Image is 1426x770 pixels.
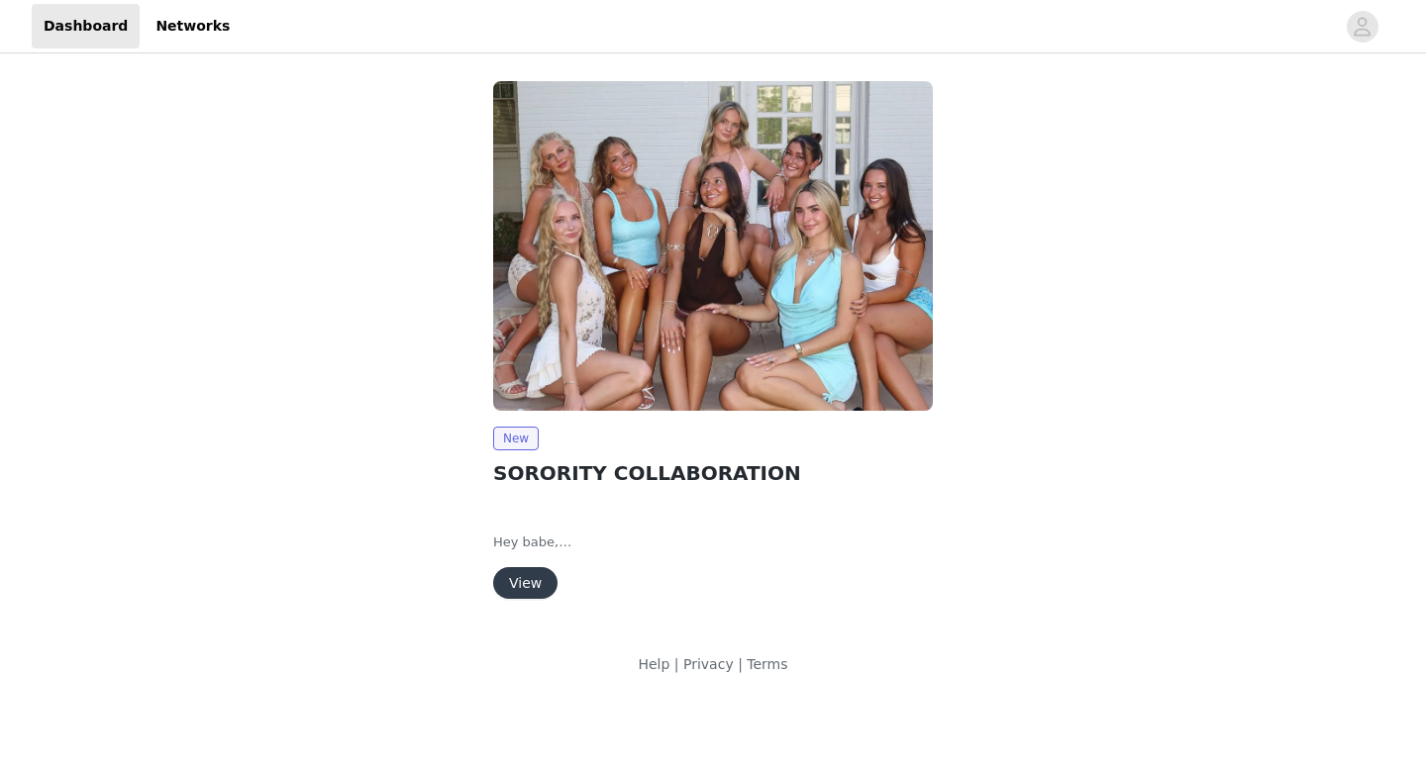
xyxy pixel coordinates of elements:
span: New [493,427,539,450]
div: avatar [1353,11,1372,43]
h2: SORORITY COLLABORATION [493,458,933,488]
p: Hey babe, [493,532,933,552]
button: View [493,567,558,599]
a: Help [638,656,669,672]
a: Privacy [683,656,734,672]
a: View [493,576,558,591]
span: | [738,656,743,672]
img: Edikted [493,81,933,411]
a: Dashboard [32,4,140,48]
span: | [674,656,679,672]
a: Terms [747,656,787,672]
a: Networks [144,4,242,48]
